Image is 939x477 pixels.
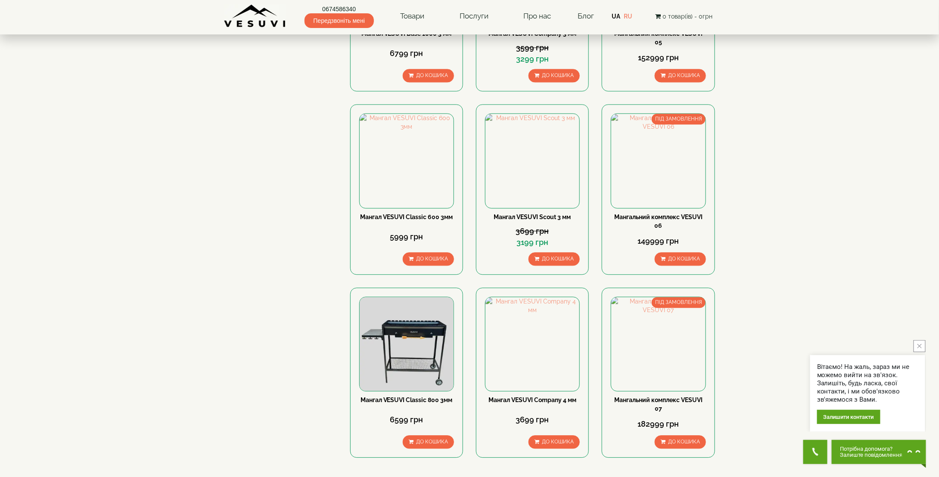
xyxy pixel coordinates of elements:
[611,114,705,208] img: Мангальний комплекс VESUVI 06
[515,6,560,26] a: Про нас
[488,30,576,37] a: Мангал VESUVI Company 3 мм
[403,435,454,449] button: До кошика
[652,114,706,124] span: ПІД ЗАМОВЛЕННЯ
[614,214,703,229] a: Мангальний комплекс VESUVI 06
[485,237,580,248] div: 3199 грн
[668,256,700,262] span: До кошика
[614,396,703,412] a: Мангальний комплекс VESUVI 07
[578,12,594,20] a: Блог
[653,12,715,21] button: 0 товар(ів) - 0грн
[624,13,632,20] a: RU
[611,235,706,247] div: 149999 грн
[832,440,926,464] button: Chat button
[655,252,706,266] button: До кошика
[361,396,453,403] a: Мангал VESUVI Classic 800 3мм
[451,6,497,26] a: Послуги
[403,252,454,266] button: До кошика
[361,30,452,37] a: Мангал VESUVI Base 1000 3 мм
[488,396,576,403] a: Мангал VESUVI Company 4 мм
[359,48,454,59] div: 6799 грн
[652,297,706,308] span: ПІД ЗАМОВЛЕННЯ
[360,214,453,220] a: Мангал VESUVI Classic 600 3мм
[359,414,454,425] div: 6599 грн
[655,69,706,82] button: До кошика
[494,214,571,220] a: Мангал VESUVI Scout 3 мм
[840,452,903,458] span: Залиште повідомлення
[611,418,706,430] div: 182999 грн
[668,439,700,445] span: До кошика
[542,72,574,78] span: До кошика
[485,414,580,425] div: 3699 грн
[529,69,580,82] button: До кошика
[614,30,703,46] a: Мангальний комплекс VESUVI 05
[542,256,574,262] span: До кошика
[416,256,448,262] span: До кошика
[668,72,700,78] span: До кошика
[542,439,574,445] span: До кошика
[485,53,580,65] div: 3299 грн
[485,297,579,391] img: Мангал VESUVI Company 4 мм
[305,13,374,28] span: Передзвоніть мені
[416,72,448,78] span: До кошика
[360,114,454,208] img: Мангал VESUVI Classic 600 3мм
[662,13,712,20] span: 0 товар(ів) - 0грн
[840,446,903,452] span: Потрібна допомога?
[485,226,580,237] div: 3699 грн
[224,4,286,28] img: Завод VESUVI
[803,440,827,464] button: Get Call button
[359,231,454,242] div: 5999 грн
[914,340,926,352] button: close button
[655,435,706,449] button: До кошика
[416,439,448,445] span: До кошика
[485,42,580,53] div: 3599 грн
[817,363,918,404] div: Вітаємо! На жаль, зараз ми не можемо вийти на зв'язок. Залишіть, будь ласка, свої контакти, і ми ...
[305,5,374,13] a: 0674586340
[529,435,580,449] button: До кошика
[611,297,705,391] img: Мангальний комплекс VESUVI 07
[403,69,454,82] button: До кошика
[529,252,580,266] button: До кошика
[485,114,579,208] img: Мангал VESUVI Scout 3 мм
[817,410,880,424] div: Залишити контакти
[611,52,706,63] div: 152999 грн
[360,297,454,391] img: Мангал VESUVI Classic 800 3мм
[612,13,620,20] a: UA
[392,6,433,26] a: Товари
